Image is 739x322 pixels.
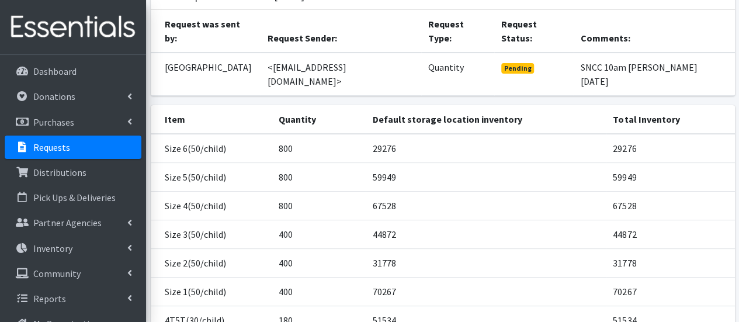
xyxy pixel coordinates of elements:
[151,162,272,191] td: Size 5(50/child)
[606,277,734,306] td: 70267
[33,243,72,254] p: Inventory
[151,220,272,248] td: Size 3(50/child)
[606,162,734,191] td: 59949
[574,53,735,96] td: SNCC 10am [PERSON_NAME] [DATE]
[272,191,366,220] td: 800
[151,277,272,306] td: Size 1(50/child)
[5,186,141,209] a: Pick Ups & Deliveries
[272,220,366,248] td: 400
[272,105,366,134] th: Quantity
[33,141,70,153] p: Requests
[606,220,734,248] td: 44872
[366,248,606,277] td: 31778
[272,277,366,306] td: 400
[33,116,74,128] p: Purchases
[272,134,366,163] td: 800
[33,217,102,228] p: Partner Agencies
[366,191,606,220] td: 67528
[366,105,606,134] th: Default storage location inventory
[5,110,141,134] a: Purchases
[33,167,86,178] p: Distributions
[5,287,141,310] a: Reports
[272,162,366,191] td: 800
[5,161,141,184] a: Distributions
[272,248,366,277] td: 400
[33,293,66,304] p: Reports
[5,211,141,234] a: Partner Agencies
[33,91,75,102] p: Donations
[151,134,272,163] td: Size 6(50/child)
[421,10,494,53] th: Request Type:
[5,262,141,285] a: Community
[606,191,734,220] td: 67528
[366,134,606,163] td: 29276
[33,192,116,203] p: Pick Ups & Deliveries
[33,65,77,77] p: Dashboard
[151,191,272,220] td: Size 4(50/child)
[366,162,606,191] td: 59949
[5,60,141,83] a: Dashboard
[151,10,261,53] th: Request was sent by:
[494,10,574,53] th: Request Status:
[261,10,421,53] th: Request Sender:
[606,105,734,134] th: Total Inventory
[5,136,141,159] a: Requests
[5,8,141,47] img: HumanEssentials
[5,237,141,260] a: Inventory
[574,10,735,53] th: Comments:
[33,268,81,279] p: Community
[5,85,141,108] a: Donations
[151,248,272,277] td: Size 2(50/child)
[366,220,606,248] td: 44872
[606,248,734,277] td: 31778
[421,53,494,96] td: Quantity
[366,277,606,306] td: 70267
[501,63,535,74] span: Pending
[261,53,421,96] td: <[EMAIL_ADDRESS][DOMAIN_NAME]>
[151,105,272,134] th: Item
[151,53,261,96] td: [GEOGRAPHIC_DATA]
[606,134,734,163] td: 29276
